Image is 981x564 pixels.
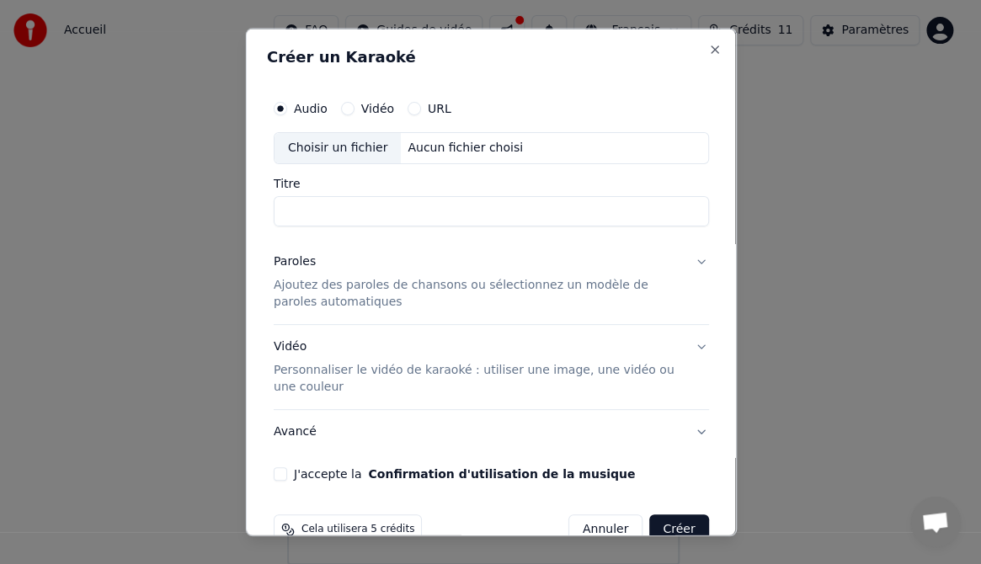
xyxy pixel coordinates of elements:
label: Vidéo [360,103,393,114]
button: Annuler [568,513,642,544]
label: J'accepte la [293,467,634,479]
label: URL [427,103,451,114]
button: ParolesAjoutez des paroles de chansons ou sélectionnez un modèle de paroles automatiques [273,239,708,323]
span: Cela utilisera 5 crédits [301,522,413,535]
div: Choisir un fichier [274,133,400,163]
div: Aucun fichier choisi [401,140,530,157]
h2: Créer un Karaoké [266,50,715,65]
button: Avancé [273,409,708,453]
button: J'accepte la [368,467,635,479]
button: Créer [649,513,708,544]
p: Personnaliser le vidéo de karaoké : utiliser une image, une vidéo ou une couleur [273,361,681,395]
div: Paroles [273,253,315,269]
p: Ajoutez des paroles de chansons ou sélectionnez un modèle de paroles automatiques [273,276,681,310]
button: VidéoPersonnaliser le vidéo de karaoké : utiliser une image, une vidéo ou une couleur [273,324,708,408]
label: Titre [273,177,708,189]
label: Audio [293,103,327,114]
div: Vidéo [273,338,681,395]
